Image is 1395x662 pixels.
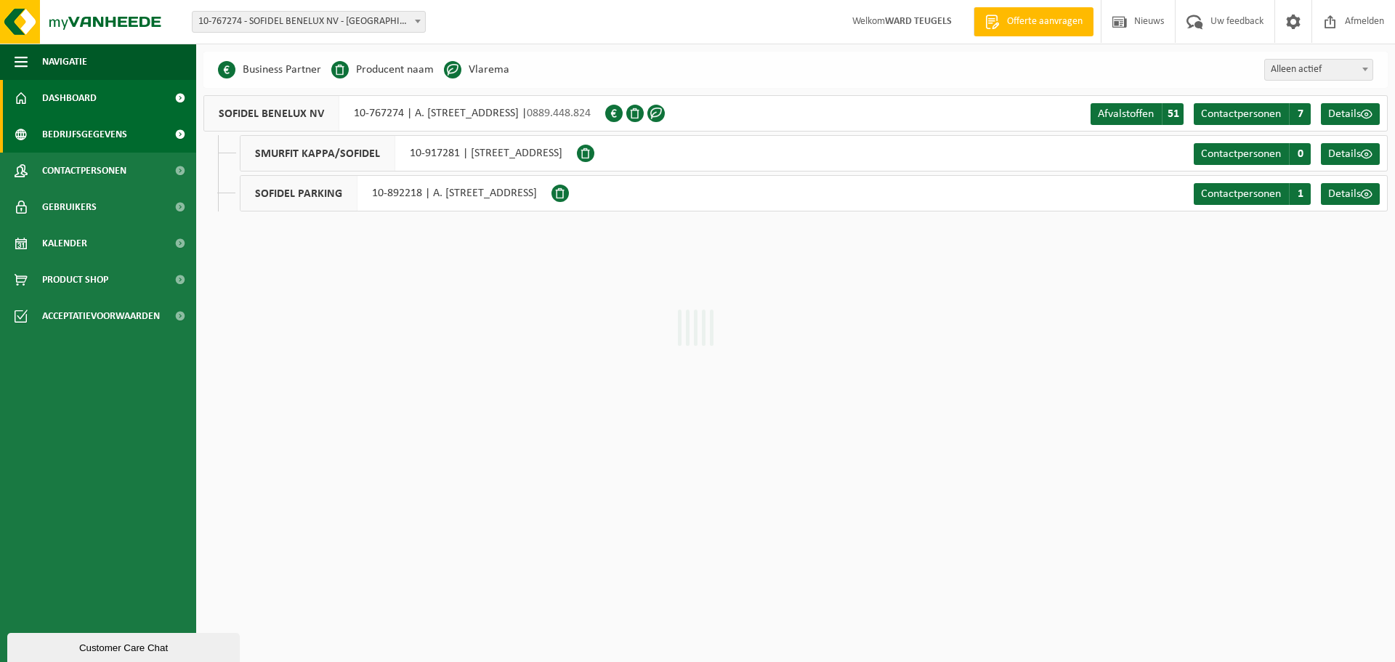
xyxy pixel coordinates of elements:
[42,80,97,116] span: Dashboard
[192,11,426,33] span: 10-767274 - SOFIDEL BENELUX NV - DUFFEL
[1328,108,1361,120] span: Details
[974,7,1093,36] a: Offerte aanvragen
[1289,183,1311,205] span: 1
[444,59,509,81] li: Vlarema
[1003,15,1086,29] span: Offerte aanvragen
[1321,183,1380,205] a: Details
[1201,148,1281,160] span: Contactpersonen
[204,96,339,131] span: SOFIDEL BENELUX NV
[1265,60,1372,80] span: Alleen actief
[42,116,127,153] span: Bedrijfsgegevens
[218,59,321,81] li: Business Partner
[240,136,395,171] span: SMURFIT KAPPA/SOFIDEL
[1328,148,1361,160] span: Details
[42,189,97,225] span: Gebruikers
[193,12,425,32] span: 10-767274 - SOFIDEL BENELUX NV - DUFFEL
[1194,183,1311,205] a: Contactpersonen 1
[1201,188,1281,200] span: Contactpersonen
[1289,103,1311,125] span: 7
[527,108,591,119] span: 0889.448.824
[1321,103,1380,125] a: Details
[7,630,243,662] iframe: chat widget
[42,153,126,189] span: Contactpersonen
[1201,108,1281,120] span: Contactpersonen
[1162,103,1184,125] span: 51
[1328,188,1361,200] span: Details
[1091,103,1184,125] a: Afvalstoffen 51
[885,16,952,27] strong: WARD TEUGELS
[240,135,577,171] div: 10-917281 | [STREET_ADDRESS]
[240,176,357,211] span: SOFIDEL PARKING
[1098,108,1154,120] span: Afvalstoffen
[42,44,87,80] span: Navigatie
[1194,143,1311,165] a: Contactpersonen 0
[42,225,87,262] span: Kalender
[1264,59,1373,81] span: Alleen actief
[1321,143,1380,165] a: Details
[331,59,434,81] li: Producent naam
[1289,143,1311,165] span: 0
[203,95,605,132] div: 10-767274 | A. [STREET_ADDRESS] |
[240,175,551,211] div: 10-892218 | A. [STREET_ADDRESS]
[42,298,160,334] span: Acceptatievoorwaarden
[1194,103,1311,125] a: Contactpersonen 7
[42,262,108,298] span: Product Shop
